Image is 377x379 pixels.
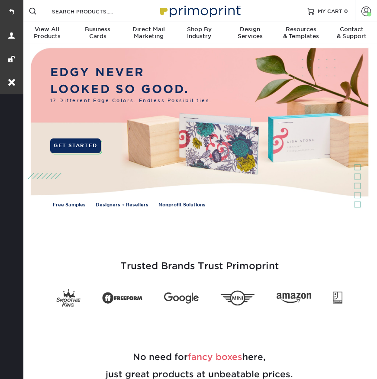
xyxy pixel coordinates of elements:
div: Products [22,26,72,40]
span: 0 [344,8,348,14]
a: Nonprofit Solutions [158,202,206,209]
a: DesignServices [225,22,275,45]
span: fancy boxes [188,352,242,362]
div: & Templates [275,26,326,40]
div: & Support [326,26,377,40]
a: Direct MailMarketing [123,22,174,45]
img: Primoprint [156,1,243,20]
span: Resources [275,26,326,33]
p: EDGY NEVER [50,64,212,80]
img: Amazon [277,293,311,303]
img: Mini [220,290,255,305]
a: View AllProducts [22,22,72,45]
img: Google [164,292,199,303]
a: Free Samples [53,202,86,209]
div: Cards [72,26,123,40]
span: Design [225,26,275,33]
span: 17 Different Edge Colors. Endless Possibilities. [50,97,212,104]
img: Freeform [102,289,142,307]
a: GET STARTED [50,138,101,153]
a: Contact& Support [326,22,377,45]
a: Shop ByIndustry [174,22,225,45]
div: Services [225,26,275,40]
span: MY CART [318,7,342,15]
span: Business [72,26,123,33]
p: LOOKED SO GOOD. [50,80,212,97]
a: Resources& Templates [275,22,326,45]
a: Designers + Resellers [96,202,148,209]
span: Shop By [174,26,225,33]
span: View All [22,26,72,33]
div: Industry [174,26,225,40]
span: Contact [326,26,377,33]
span: Direct Mail [123,26,174,33]
img: Smoothie King [56,289,81,307]
img: Goodwill [333,292,342,305]
a: BusinessCards [72,22,123,45]
input: SEARCH PRODUCTS..... [51,6,135,16]
div: Marketing [123,26,174,40]
h3: Trusted Brands Trust Primoprint [28,240,371,282]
